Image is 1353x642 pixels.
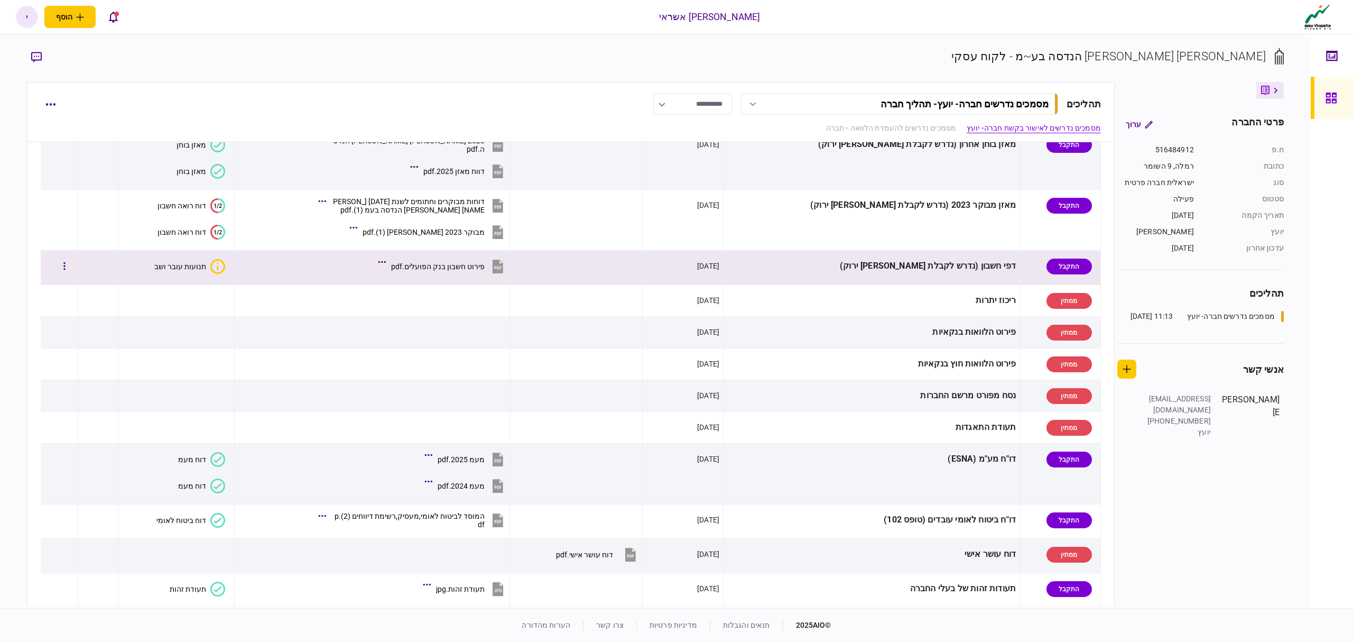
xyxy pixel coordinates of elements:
[391,262,485,271] div: פירוט חשבון בנק הפועלים.pdf
[1204,161,1284,172] div: כתובת
[177,167,206,176] div: מאזן בוחן
[1046,198,1092,214] div: התקבל
[413,159,506,183] button: דווח מאזן 2025.pdf
[697,139,719,150] div: [DATE]
[154,259,225,274] button: איכות לא מספקתתנועות עובר ושב
[659,10,761,24] div: [PERSON_NAME] אשראי
[522,621,570,629] a: הערות מהדורה
[1117,161,1194,172] div: רמלה, 9 השומר
[438,482,485,490] div: מעמ 2024.pdf
[170,582,225,597] button: תעודת זהות
[1046,547,1092,563] div: ממתין
[1046,293,1092,309] div: ממתין
[321,194,506,217] button: דוחות מבוקרים וחתומים לשנת 2022 אמסיס סיימון הנדסה בעמ (1).pdf
[423,167,485,176] div: דווח מאזן 2025.pdf
[331,136,485,153] div: 2023 אמסיס סיימון הנדסה.pdf
[697,261,719,271] div: [DATE]
[556,543,638,566] button: דוח עושר אישי.pdf
[650,621,697,629] a: מדיניות פרטיות
[727,577,1016,601] div: תעודות זהות של בעלי החברה
[1117,194,1194,205] div: פעילה
[697,327,719,337] div: [DATE]
[352,220,506,244] button: מבוקר 2023 אמסיס (1).pdf
[697,295,719,306] div: [DATE]
[967,123,1101,134] a: מסמכים נדרשים לאישור בקשת חברה- יועץ
[156,516,206,525] div: דוח ביטוח לאומי
[156,513,225,528] button: דוח ביטוח לאומי
[321,508,506,532] button: המוסד לביטוח לאומי,מעסיק,רשימת דיווחים (2).pdf
[1046,512,1092,528] div: התקבל
[1204,243,1284,254] div: עדכון אחרון
[177,164,225,179] button: מאזן בוחן
[697,454,719,464] div: [DATE]
[881,98,1049,109] div: מסמכים נדרשים חברה- יועץ - תהליך חברה
[44,6,96,28] button: פתח תפריט להוספת לקוח
[1046,420,1092,436] div: ממתין
[1046,325,1092,341] div: ממתין
[178,482,206,490] div: דוח מעמ
[1117,177,1194,188] div: ישראלית חברה פרטית
[697,390,719,401] div: [DATE]
[1117,243,1194,254] div: [DATE]
[783,620,831,631] div: © 2025 AIO
[727,508,1016,532] div: דו"ח ביטוח לאומי עובדים (טופס 102)
[1142,393,1211,416] div: [EMAIL_ADDRESS][DOMAIN_NAME]
[1221,393,1280,438] div: [PERSON_NAME]
[1130,311,1173,322] div: 11:13 [DATE]
[1117,210,1194,221] div: [DATE]
[1187,311,1275,322] div: מסמכים נדרשים חברה- יועץ
[381,254,506,278] button: פירוט חשבון בנק הפועלים.pdf
[16,6,38,28] button: י
[697,515,719,525] div: [DATE]
[178,479,225,493] button: דוח מעמ
[596,621,624,629] a: צרו קשר
[1046,452,1092,467] div: התקבל
[363,228,485,236] div: מבוקר 2023 אמסיס (1).pdf
[727,352,1016,376] div: פירוט הלוואות חוץ בנקאיות
[1046,356,1092,372] div: ממתין
[556,551,613,559] div: דוח עושר אישי.pdf
[157,198,225,213] button: 1/2דוח רואה חשבון
[697,200,719,210] div: [DATE]
[1231,115,1283,134] div: פרטי החברה
[321,133,506,157] button: 2023 אמסיס סיימון הנדסה.pdf
[157,228,206,236] div: דוח רואה חשבון
[826,123,956,134] a: מסמכים נדרשים להעמדת הלוואה - חברה
[214,228,222,235] text: 1/2
[178,452,225,467] button: דוח מעמ
[727,194,1016,217] div: מאזן מבוקר 2023 (נדרש לקבלת [PERSON_NAME] ירוק)
[1046,388,1092,404] div: ממתין
[1130,311,1284,322] a: מסמכים נדרשים חברה- יועץ11:13 [DATE]
[1046,581,1092,597] div: התקבל
[727,447,1016,471] div: דו"ח מע"מ (ESNA)
[727,320,1016,344] div: פירוט הלוואות בנקאיות
[1204,144,1284,155] div: ח.פ
[177,141,206,149] div: מאזן בוחן
[425,577,506,601] button: תעודת זהות.jpg
[1046,137,1092,153] div: התקבל
[331,197,485,214] div: דוחות מבוקרים וחתומים לשנת 2022 אמסיס סיימון הנדסה בעמ (1).pdf
[427,447,506,471] button: מעמ 2025.pdf
[727,133,1016,157] div: מאזן בוחן אחרון (נדרש לקבלת [PERSON_NAME] ירוק)
[1046,259,1092,274] div: התקבל
[1204,177,1284,188] div: סוג
[727,416,1016,439] div: תעודת התאגדות
[1067,97,1101,111] div: תהליכים
[1204,194,1284,205] div: סטטוס
[1243,362,1284,377] div: אנשי קשר
[1204,226,1284,237] div: יועץ
[1302,4,1333,30] img: client company logo
[727,289,1016,313] div: ריכוז יתרות
[1142,427,1211,438] div: יועץ
[177,137,225,152] button: מאזן בוחן
[723,621,770,629] a: תנאים והגבלות
[170,585,206,593] div: תעודת זהות
[178,455,206,464] div: דוח מעמ
[1142,416,1211,427] div: [PHONE_NUMBER]
[1117,286,1284,300] div: תהליכים
[697,583,719,594] div: [DATE]
[727,384,1016,408] div: נסח מפורט מרשם החברות
[436,585,485,593] div: תעודת זהות.jpg
[697,549,719,560] div: [DATE]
